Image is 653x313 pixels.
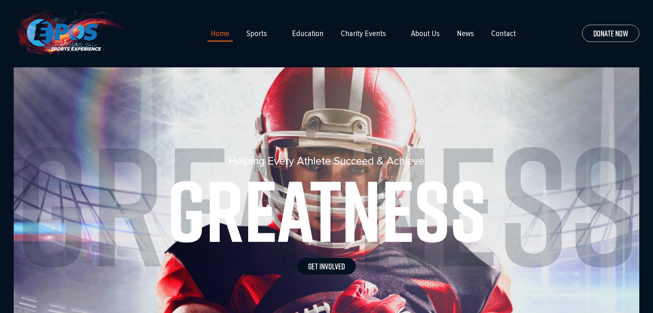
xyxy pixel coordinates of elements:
a: Education [292,29,324,38]
h1: Greatness [27,168,626,254]
a: Contact [491,29,516,38]
a: Sports [246,29,267,38]
a: Get Involved [297,258,356,275]
a: Charity Events [341,29,386,38]
a: Donate Now [582,25,639,42]
h5: Helping Every Athlete Succeed & Achieve [27,155,626,168]
a: News [457,29,474,38]
a: About Us [411,29,440,38]
a: Home [211,29,229,38]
